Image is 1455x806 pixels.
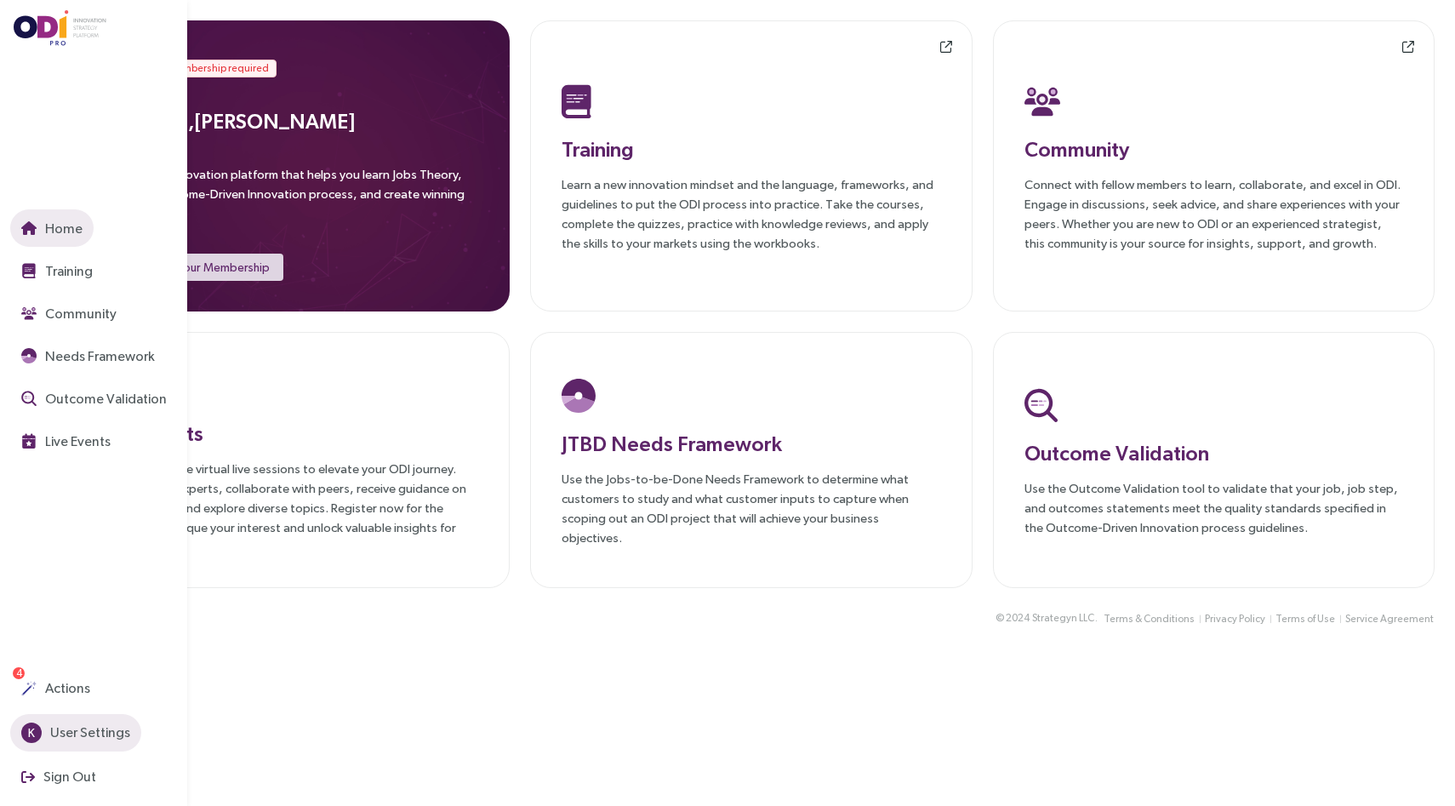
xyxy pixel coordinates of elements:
sup: 4 [13,667,25,679]
span: Activate your Membership [129,258,270,277]
span: Service Agreement [1345,611,1434,627]
img: ODIpro [14,10,107,46]
button: Terms & Conditions [1103,610,1195,628]
img: JTBD Needs Framework [21,348,37,363]
span: K [28,723,35,743]
img: Training [21,263,37,278]
button: Sign Out [10,758,107,796]
h3: Community [1024,134,1403,164]
button: Terms of Use [1275,610,1336,628]
span: Outcome Validation [42,388,167,409]
p: Use the Jobs-to-be-Done Needs Framework to determine what customers to study and what customer in... [562,469,940,547]
button: Strategyn LLC [1031,609,1095,627]
h3: Outcome Validation [1024,437,1403,468]
span: 4 [16,667,22,679]
button: Training [10,252,104,289]
div: © 2024 . [996,609,1098,627]
h3: Training [562,134,940,164]
span: Terms & Conditions [1104,611,1195,627]
p: Join our exclusive virtual live sessions to elevate your ODI journey. Connect with experts, colla... [100,459,478,557]
img: Outcome Validation [1024,388,1058,422]
span: Live Events [42,431,111,452]
img: Live Events [21,433,37,449]
img: Community [1024,84,1060,118]
h3: JTBD Needs Framework [562,428,940,459]
span: User Settings [47,722,130,743]
h3: Live Events [100,418,478,449]
p: Use the Outcome Validation tool to validate that your job, job step, and outcomes statements meet... [1024,478,1403,537]
button: Outcome Validation [10,380,178,417]
p: ODIpro is an innovation platform that helps you learn Jobs Theory, apply the Outcome-Driven Innov... [99,164,479,233]
button: Service Agreement [1344,610,1435,628]
img: Actions [21,681,37,696]
button: Privacy Policy [1204,610,1266,628]
span: Home [42,218,83,239]
img: Outcome Validation [21,391,37,406]
button: Activate your Membership [99,254,283,281]
span: Training [42,260,93,282]
p: Connect with fellow members to learn, collaborate, and excel in ODI. Engage in discussions, seek ... [1024,174,1403,253]
img: Community [21,306,37,321]
button: Community [10,294,128,332]
img: JTBD Needs Platform [562,379,596,413]
span: Sign Out [40,766,96,787]
button: Home [10,209,94,247]
button: Live Events [10,422,122,460]
img: Training [562,84,591,118]
button: Needs Framework [10,337,166,374]
button: KUser Settings [10,714,141,752]
span: Strategyn LLC [1032,610,1094,626]
button: Actions [10,670,101,707]
span: Membership required [168,60,269,77]
p: Learn a new innovation mindset and the language, frameworks, and guidelines to put the ODI proces... [562,174,940,253]
span: Privacy Policy [1205,611,1265,627]
h3: Welcome, [PERSON_NAME] [99,106,479,136]
span: Community [42,303,117,324]
span: Needs Framework [42,346,155,367]
span: Terms of Use [1275,611,1335,627]
span: Actions [42,677,90,699]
